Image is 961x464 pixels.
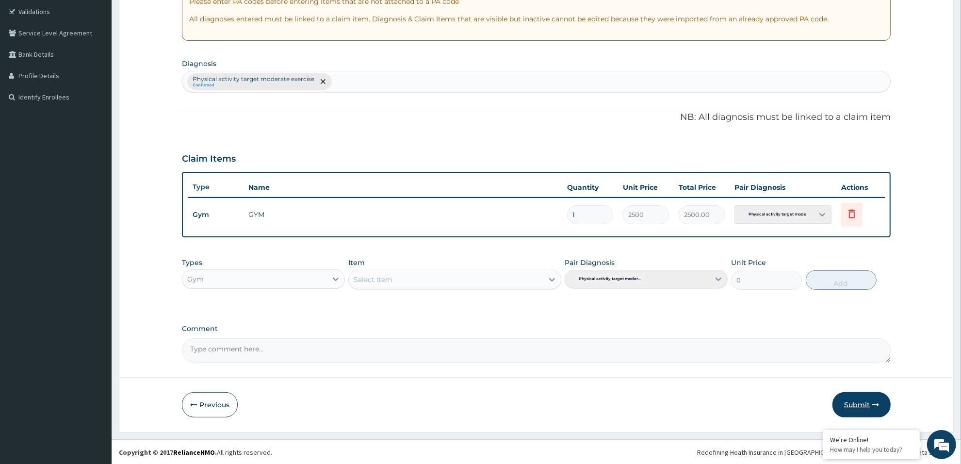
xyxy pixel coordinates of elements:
label: Item [348,258,365,267]
div: Chat with us now [50,54,163,67]
th: Quantity [562,178,618,197]
th: Pair Diagnosis [730,178,836,197]
div: Minimize live chat window [159,5,182,28]
th: Type [188,178,244,196]
span: We're online! [56,122,134,220]
div: Gym [187,274,204,284]
label: Diagnosis [182,59,216,68]
th: Name [244,178,562,197]
th: Total Price [674,178,730,197]
label: Types [182,259,202,267]
div: Select Item [354,275,392,284]
p: NB: All diagnosis must be linked to a claim item [182,111,891,124]
textarea: Type your message and hit 'Enter' [5,265,185,299]
p: All diagnoses entered must be linked to a claim item. Diagnosis & Claim Items that are visible bu... [189,14,883,24]
div: We're Online! [830,435,912,444]
td: Gym [188,206,244,224]
img: d_794563401_company_1708531726252_794563401 [18,49,39,73]
button: Submit [832,392,891,417]
label: Comment [182,325,891,333]
p: How may I help you today? [830,446,912,454]
a: RelianceHMO [173,448,215,457]
button: Previous [182,392,238,417]
button: Add [806,270,877,290]
h3: Claim Items [182,154,236,165]
label: Pair Diagnosis [565,258,615,267]
th: Unit Price [618,178,674,197]
th: Actions [836,178,885,197]
div: Redefining Heath Insurance in [GEOGRAPHIC_DATA] using Telemedicine and Data Science! [697,447,954,457]
td: GYM [244,205,562,224]
label: Unit Price [731,258,766,267]
strong: Copyright © 2017 . [119,448,217,457]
